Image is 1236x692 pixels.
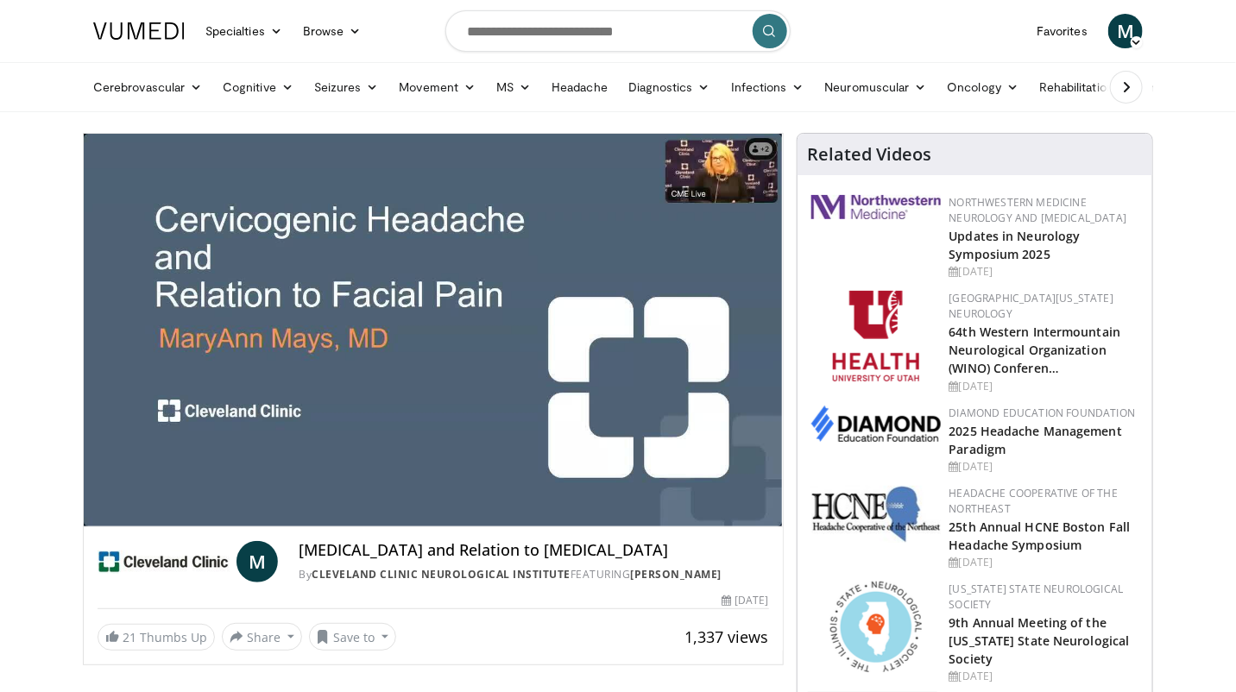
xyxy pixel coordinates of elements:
a: Cognitive [212,70,304,104]
a: Rehabilitation [1029,70,1124,104]
div: [DATE] [949,459,1138,475]
div: [DATE] [949,379,1138,394]
a: Movement [389,70,487,104]
video-js: Video Player [84,134,783,527]
img: Cleveland Clinic Neurological Institute [98,541,230,582]
h4: [MEDICAL_DATA] and Relation to [MEDICAL_DATA] [299,541,768,560]
img: 2a462fb6-9365-492a-ac79-3166a6f924d8.png.150x105_q85_autocrop_double_scale_upscale_version-0.2.jpg [811,195,941,219]
div: [DATE] [722,593,768,608]
a: Seizures [304,70,389,104]
a: 25th Annual HCNE Boston Fall Headache Symposium [949,519,1131,553]
span: 1,337 views [685,626,769,647]
a: Cleveland Clinic Neurological Institute [312,567,571,582]
a: Favorites [1026,14,1098,48]
a: 21 Thumbs Up [98,624,215,651]
a: 9th Annual Meeting of the [US_STATE] State Neurological Society [949,614,1130,667]
a: 2025 Headache Management Paradigm [949,423,1122,457]
a: Updates in Neurology Symposium 2025 [949,228,1081,262]
a: Headache Cooperative of the Northeast [949,486,1119,516]
a: 64th Western Intermountain Neurological Organization (WINO) Conferen… [949,324,1121,376]
div: [DATE] [949,264,1138,280]
div: [DATE] [949,669,1138,684]
a: M [1108,14,1143,48]
a: Diagnostics [618,70,721,104]
a: Diamond Education Foundation [949,406,1136,420]
a: [PERSON_NAME] [630,567,722,582]
a: Browse [293,14,372,48]
a: MS [486,70,541,104]
a: Neuromuscular [815,70,937,104]
div: By FEATURING [299,567,768,582]
button: Share [222,623,302,651]
h4: Related Videos [808,144,932,165]
a: Oncology [937,70,1030,104]
button: Save to [309,623,397,651]
img: f6362829-b0a3-407d-a044-59546adfd345.png.150x105_q85_autocrop_double_scale_upscale_version-0.2.png [833,291,919,381]
a: Cerebrovascular [83,70,212,104]
div: [DATE] [949,555,1138,570]
a: [US_STATE] State Neurological Society [949,582,1124,612]
img: 71a8b48c-8850-4916-bbdd-e2f3ccf11ef9.png.150x105_q85_autocrop_double_scale_upscale_version-0.2.png [830,582,922,672]
img: d0406666-9e5f-4b94-941b-f1257ac5ccaf.png.150x105_q85_autocrop_double_scale_upscale_version-0.2.png [811,406,941,442]
a: Specialties [195,14,293,48]
a: Northwestern Medicine Neurology and [MEDICAL_DATA] [949,195,1127,225]
a: Infections [721,70,815,104]
span: 21 [123,629,136,645]
img: VuMedi Logo [93,22,185,40]
a: Headache [541,70,618,104]
a: M [236,541,278,582]
a: [GEOGRAPHIC_DATA][US_STATE] Neurology [949,291,1114,321]
img: 6c52f715-17a6-4da1-9b6c-8aaf0ffc109f.jpg.150x105_q85_autocrop_double_scale_upscale_version-0.2.jpg [811,486,941,543]
input: Search topics, interventions [445,10,791,52]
